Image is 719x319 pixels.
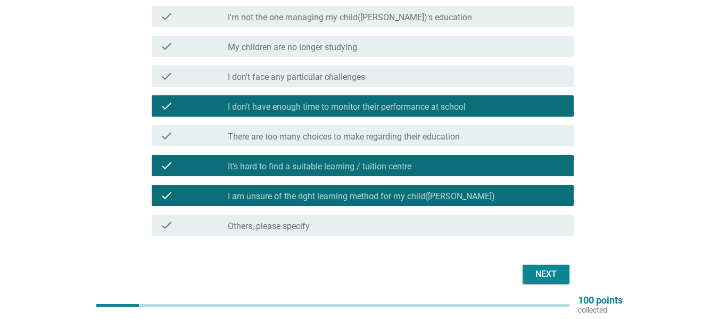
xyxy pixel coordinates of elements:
i: check [160,219,173,232]
label: It's hard to find a suitable learning / tuition centre [228,161,411,172]
i: check [160,10,173,23]
div: Next [531,268,561,281]
label: My children are no longer studying [228,42,357,53]
i: check [160,189,173,202]
label: I don't face any particular challenges [228,72,365,83]
label: I'm not the one managing my child([PERSON_NAME])'s education [228,12,472,23]
i: check [160,129,173,142]
label: I don't have enough time to monitor their performance at school [228,102,466,112]
i: check [160,159,173,172]
label: I am unsure of the right learning method for my child([PERSON_NAME]) [228,191,495,202]
label: There are too many choices to make regarding their education [228,132,460,142]
label: Others, please specify [228,221,310,232]
i: check [160,100,173,112]
p: 100 points [578,296,623,305]
button: Next [523,265,569,284]
i: check [160,40,173,53]
p: collected [578,305,623,315]
i: check [160,70,173,83]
